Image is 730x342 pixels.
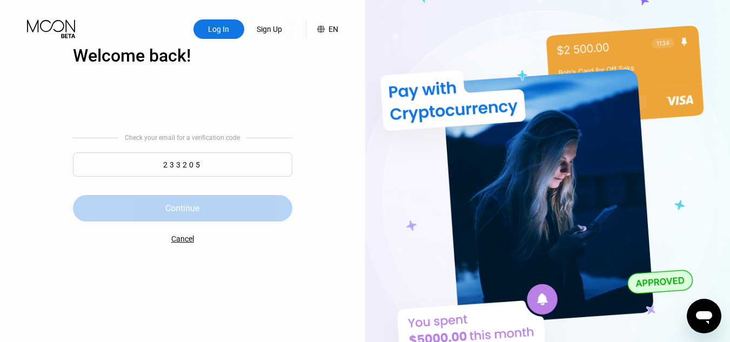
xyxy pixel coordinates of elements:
div: Cancel [171,234,194,243]
div: Sign Up [256,24,283,35]
div: Log In [207,24,230,35]
iframe: Button to launch messaging window [687,299,721,333]
div: EN [306,19,338,39]
div: Check your email for a verification code [125,134,240,142]
input: 000000 [73,152,292,177]
div: Sign Up [244,19,295,39]
div: Log In [193,19,244,39]
div: Continue [73,195,292,222]
div: Welcome back! [73,45,292,66]
div: Continue [165,203,199,214]
div: EN [329,25,338,33]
